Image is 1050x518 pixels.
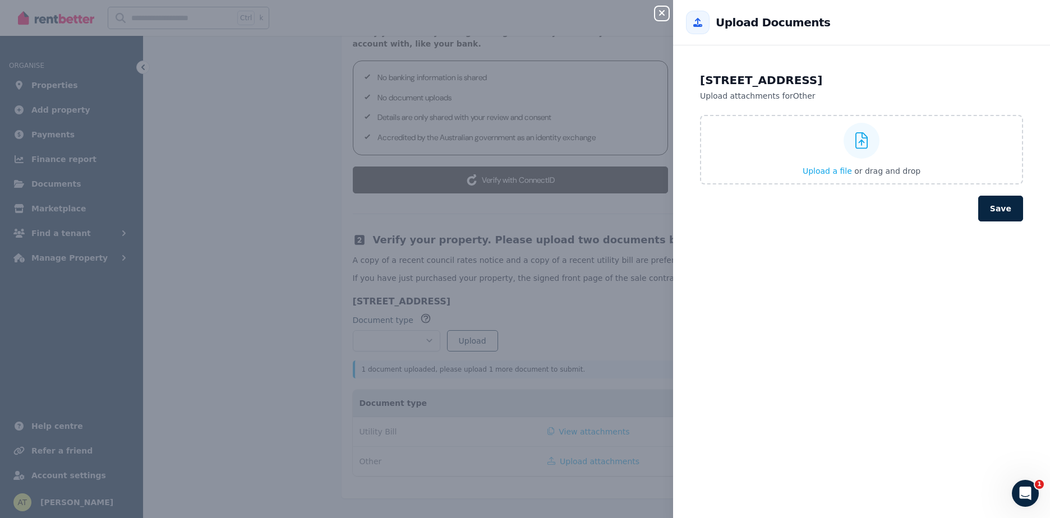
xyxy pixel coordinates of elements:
iframe: Intercom live chat [1012,480,1039,507]
button: Upload a file or drag and drop [803,165,920,177]
p: Upload attachments for Other [700,90,1023,101]
span: 1 [1035,480,1044,489]
h2: [STREET_ADDRESS] [700,72,1023,88]
button: Save [978,196,1023,221]
span: or drag and drop [854,166,920,175]
h2: Upload Documents [716,15,830,30]
span: Upload a file [803,166,852,175]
